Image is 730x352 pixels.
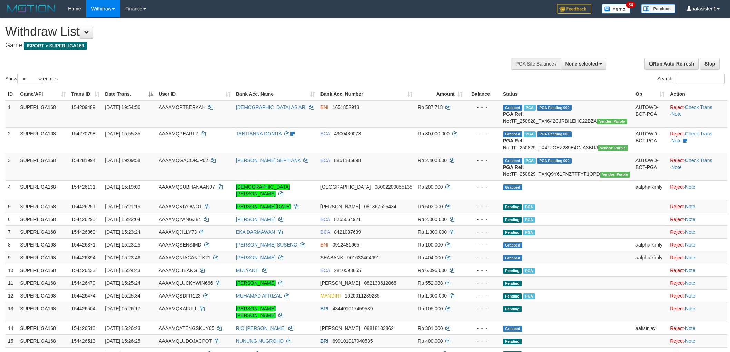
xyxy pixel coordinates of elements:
td: SUPERLIGA168 [17,251,68,264]
img: MOTION_logo.png [5,3,58,14]
a: Reject [670,229,684,235]
span: Pending [503,268,522,274]
td: SUPERLIGA168 [17,322,68,334]
span: Pending [503,217,522,223]
td: SUPERLIGA168 [17,225,68,238]
td: TF_250829_TX4TJOEZ239E4GJA3BUJ [500,127,633,154]
span: [DATE] 15:19:09 [105,184,140,190]
td: SUPERLIGA168 [17,154,68,180]
img: Feedback.jpg [557,4,591,14]
a: Reject [670,325,684,331]
span: Pending [503,306,522,312]
span: 154426371 [71,242,96,248]
td: SUPERLIGA168 [17,276,68,289]
td: 9 [5,251,17,264]
span: Grabbed [503,326,522,332]
a: Reject [670,217,684,222]
span: Copy 082133612068 to clipboard [364,280,396,286]
span: Copy 4900430073 to clipboard [334,131,361,137]
span: Vendor URL: https://trx4.1velocity.biz [600,172,630,178]
td: 7 [5,225,17,238]
a: MULYANTI [236,268,260,273]
a: Note [685,255,696,260]
span: Copy 434401017459539 to clipboard [333,306,373,311]
td: · [667,334,727,347]
td: · [667,251,727,264]
a: Stop [700,58,720,70]
a: Reject [670,306,684,311]
a: Note [671,164,682,170]
span: [DATE] 15:23:46 [105,255,140,260]
span: [DATE] 15:25:24 [105,280,140,286]
td: · [667,200,727,213]
td: · [667,322,727,334]
th: ID [5,88,17,101]
span: Copy 8421037639 to clipboard [334,229,361,235]
td: 4 [5,180,17,200]
span: Rp 301.000 [418,325,443,331]
td: AUTOWD-BOT-PGA [633,154,667,180]
td: 15 [5,334,17,347]
td: · [667,276,727,289]
td: 13 [5,302,17,322]
img: Button%20Memo.svg [602,4,631,14]
span: Grabbed [503,255,522,261]
td: aafisinjay [633,322,667,334]
div: - - - [468,280,497,286]
span: AAAAMQGACORJP02 [159,158,208,163]
a: Check Trans [685,104,712,110]
span: AAAAMQATENGSKUY65 [159,325,214,331]
td: · [667,213,727,225]
span: Copy 1651852913 to clipboard [333,104,359,110]
th: Status [500,88,633,101]
span: 154281994 [71,158,96,163]
div: - - - [468,254,497,261]
span: Grabbed [503,105,522,111]
span: AAAAMQLUDOJACPOT [159,338,212,344]
span: BCA [320,158,330,163]
span: Marked by aafnonsreyleab [524,158,536,164]
h4: Game: [5,42,480,49]
a: Reject [670,293,684,299]
span: [DATE] 15:26:23 [105,325,140,331]
td: · · [667,154,727,180]
th: Action [667,88,727,101]
a: Note [685,338,696,344]
td: SUPERLIGA168 [17,200,68,213]
span: [DATE] 15:26:25 [105,338,140,344]
th: Game/API: activate to sort column ascending [17,88,68,101]
td: SUPERLIGA168 [17,264,68,276]
span: Copy 0912481665 to clipboard [333,242,359,248]
span: Grabbed [503,158,522,164]
td: · [667,302,727,322]
span: 154426251 [71,204,96,209]
span: BNI [320,242,328,248]
a: [PERSON_NAME] [236,280,276,286]
a: [DEMOGRAPHIC_DATA][PERSON_NAME] [236,184,290,197]
td: · [667,238,727,251]
span: Marked by aafsoycanthlai [523,217,535,223]
td: TF_250829_TX4Q9Y61FNZTFFYF1OPD [500,154,633,180]
span: [DATE] 19:54:56 [105,104,140,110]
a: Check Trans [685,158,712,163]
a: [PERSON_NAME] [236,255,276,260]
span: Pending [503,204,522,210]
span: Marked by aafsoycanthlai [523,268,535,274]
span: [DATE] 15:24:43 [105,268,140,273]
td: SUPERLIGA168 [17,289,68,302]
span: Rp 100.000 [418,242,443,248]
div: - - - [468,157,497,164]
a: Note [685,306,696,311]
div: - - - [468,338,497,344]
a: Reject [670,104,684,110]
td: SUPERLIGA168 [17,334,68,347]
td: · [667,289,727,302]
span: AAAAMQSENSIMD [159,242,201,248]
span: AAAAMQNIACANTIK21 [159,255,210,260]
th: Date Trans.: activate to sort column descending [102,88,156,101]
span: Grabbed [503,242,522,248]
span: BCA [320,268,330,273]
h1: Withdraw List [5,25,480,39]
span: Vendor URL: https://trx4.1velocity.biz [598,145,628,151]
input: Search: [676,74,725,84]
